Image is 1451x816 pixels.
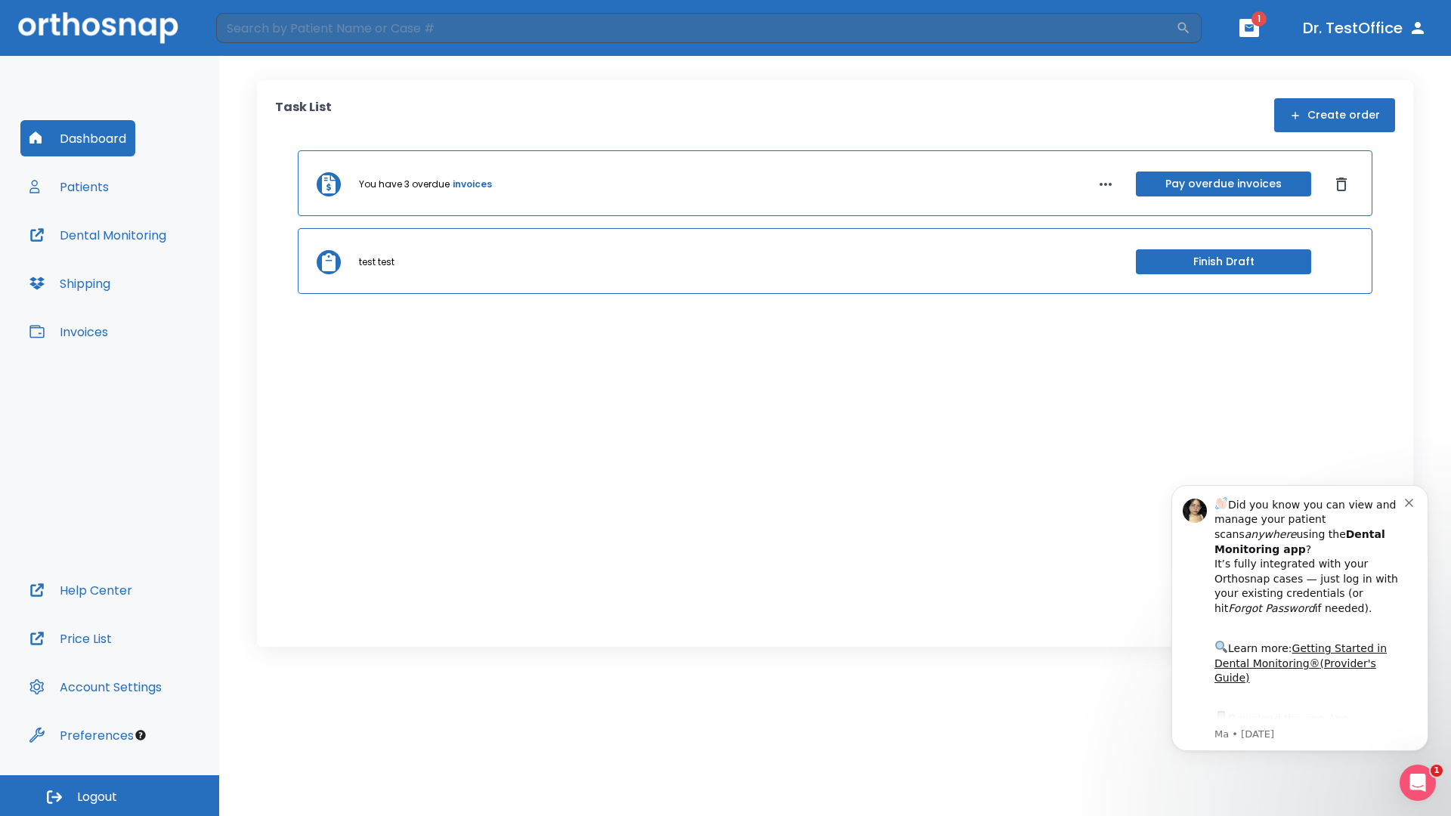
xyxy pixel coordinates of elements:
[20,572,141,608] button: Help Center
[66,265,256,279] p: Message from Ma, sent 2w ago
[20,265,119,301] button: Shipping
[20,717,143,753] button: Preferences
[1297,14,1433,42] button: Dr. TestOffice
[20,314,117,350] button: Invoices
[216,13,1176,43] input: Search by Patient Name or Case #
[66,246,256,323] div: Download the app: | ​ Let us know if you need help getting started!
[256,32,268,45] button: Dismiss notification
[1251,11,1267,26] span: 1
[20,669,171,705] button: Account Settings
[18,12,178,43] img: Orthosnap
[1400,765,1436,801] iframe: Intercom live chat
[20,120,135,156] button: Dashboard
[134,728,147,742] div: Tooltip anchor
[359,178,450,191] p: You have 3 overdue
[20,217,175,253] button: Dental Monitoring
[453,178,492,191] a: invoices
[20,168,118,205] button: Patients
[359,255,394,269] p: test test
[1136,249,1311,274] button: Finish Draft
[1431,765,1443,777] span: 1
[66,250,200,277] a: App Store
[1149,462,1451,775] iframe: Intercom notifications message
[1274,98,1395,132] button: Create order
[1136,172,1311,196] button: Pay overdue invoices
[1329,172,1354,196] button: Dismiss
[77,789,117,805] span: Logout
[20,620,121,657] button: Price List
[275,98,332,132] p: Task List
